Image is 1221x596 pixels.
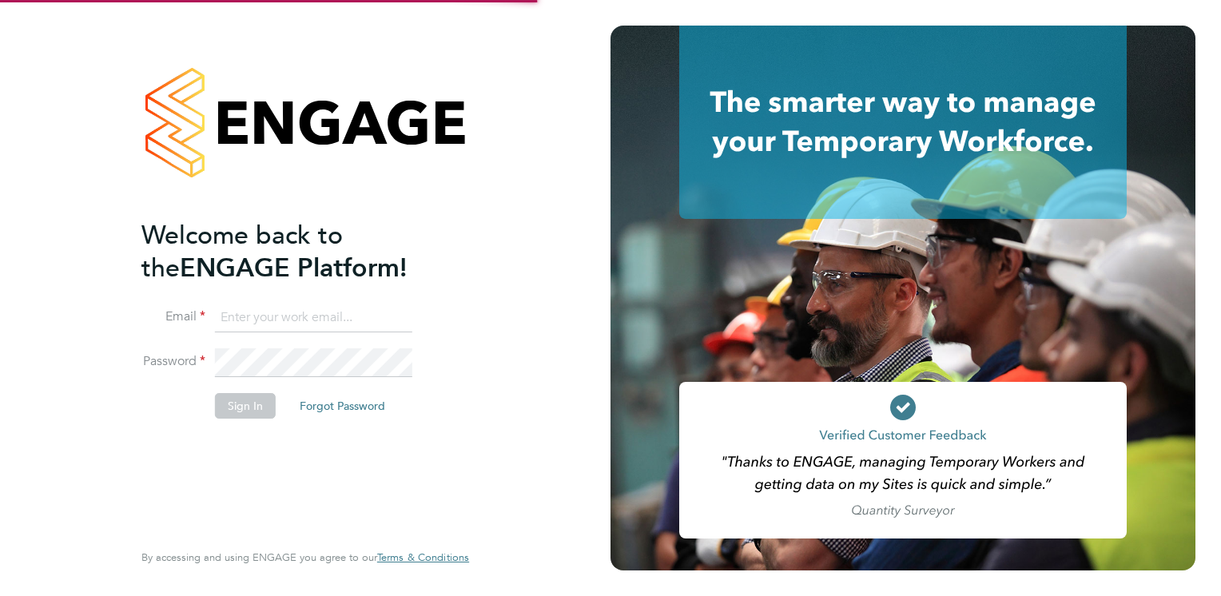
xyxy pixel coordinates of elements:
input: Enter your work email... [215,304,412,332]
h2: ENGAGE Platform! [141,219,453,284]
a: Terms & Conditions [377,551,469,564]
span: Welcome back to the [141,220,343,284]
label: Email [141,308,205,325]
button: Sign In [215,393,276,419]
span: By accessing and using ENGAGE you agree to our [141,550,469,564]
span: Terms & Conditions [377,550,469,564]
label: Password [141,353,205,370]
button: Forgot Password [287,393,398,419]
